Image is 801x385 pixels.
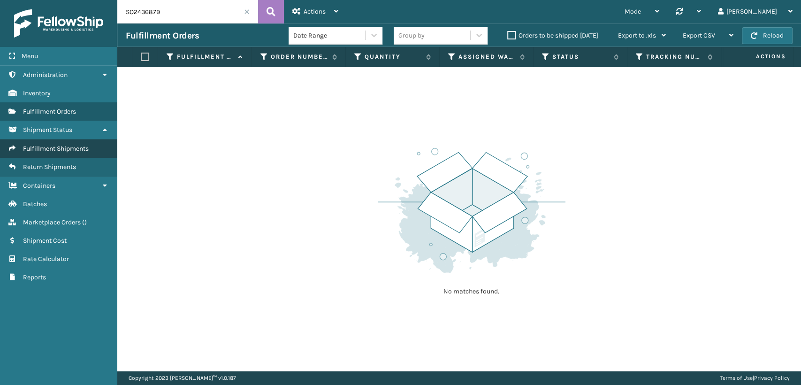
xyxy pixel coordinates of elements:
span: Reports [23,273,46,281]
span: Marketplace Orders [23,218,81,226]
div: Group by [398,31,425,40]
label: Fulfillment Order Id [177,53,234,61]
span: Shipment Cost [23,237,67,245]
div: Date Range [293,31,366,40]
span: Export CSV [683,31,715,39]
p: Copyright 2023 [PERSON_NAME]™ v 1.0.187 [129,371,236,385]
a: Terms of Use [720,375,753,381]
span: Mode [625,8,641,15]
span: Batches [23,200,47,208]
span: Containers [23,182,55,190]
span: Export to .xls [618,31,656,39]
label: Status [552,53,609,61]
span: Inventory [23,89,51,97]
span: ( ) [82,218,87,226]
span: Actions [726,49,791,64]
span: Actions [304,8,326,15]
span: Shipment Status [23,126,72,134]
label: Quantity [365,53,421,61]
span: Menu [22,52,38,60]
label: Orders to be shipped [DATE] [507,31,598,39]
div: | [720,371,790,385]
h3: Fulfillment Orders [126,30,199,41]
span: Fulfillment Shipments [23,145,89,153]
label: Assigned Warehouse [458,53,515,61]
span: Fulfillment Orders [23,108,76,115]
label: Order Number [271,53,328,61]
span: Rate Calculator [23,255,69,263]
span: Administration [23,71,68,79]
span: Return Shipments [23,163,76,171]
button: Reload [742,27,793,44]
img: logo [14,9,103,38]
a: Privacy Policy [754,375,790,381]
label: Tracking Number [646,53,703,61]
